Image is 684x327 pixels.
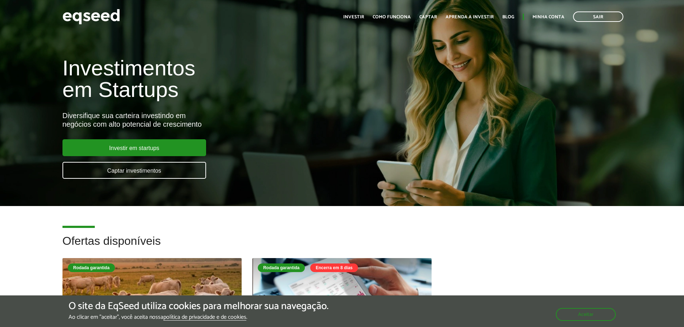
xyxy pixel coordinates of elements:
[343,15,364,19] a: Investir
[163,314,246,321] a: política de privacidade e de cookies
[419,15,437,19] a: Captar
[502,15,514,19] a: Blog
[68,263,115,272] div: Rodada garantida
[62,7,120,26] img: EqSeed
[573,11,623,22] a: Sair
[69,301,329,312] h5: O site da EqSeed utiliza cookies para melhorar sua navegação.
[446,15,494,19] a: Aprenda a investir
[62,162,206,179] a: Captar investimentos
[62,57,394,101] h1: Investimentos em Startups
[310,263,358,272] div: Encerra em 8 dias
[62,235,622,258] h2: Ofertas disponíveis
[373,15,411,19] a: Como funciona
[532,15,564,19] a: Minha conta
[62,111,394,129] div: Diversifique sua carteira investindo em negócios com alto potencial de crescimento
[62,139,206,156] a: Investir em startups
[258,263,305,272] div: Rodada garantida
[69,314,329,321] p: Ao clicar em "aceitar", você aceita nossa .
[556,308,616,321] button: Aceitar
